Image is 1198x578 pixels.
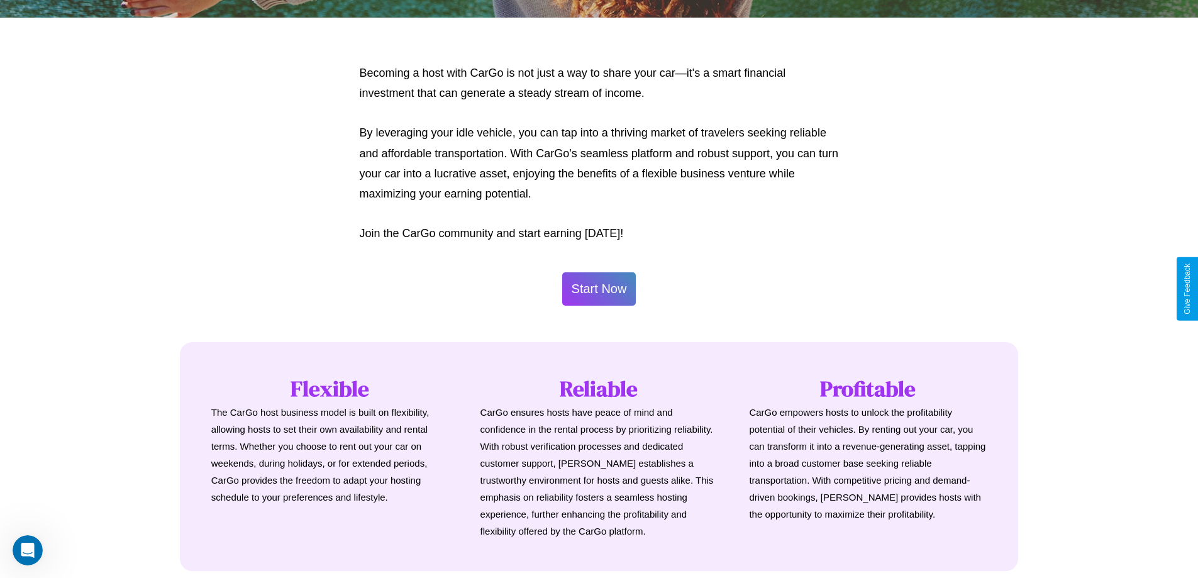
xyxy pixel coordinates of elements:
p: CarGo ensures hosts have peace of mind and confidence in the rental process by prioritizing relia... [480,404,718,540]
p: Join the CarGo community and start earning [DATE]! [360,223,839,243]
iframe: Intercom live chat [13,535,43,565]
h1: Profitable [749,374,987,404]
p: The CarGo host business model is built on flexibility, allowing hosts to set their own availabili... [211,404,449,506]
button: Start Now [562,272,636,306]
div: Give Feedback [1183,264,1192,314]
h1: Reliable [480,374,718,404]
p: CarGo empowers hosts to unlock the profitability potential of their vehicles. By renting out your... [749,404,987,523]
p: By leveraging your idle vehicle, you can tap into a thriving market of travelers seeking reliable... [360,123,839,204]
p: Becoming a host with CarGo is not just a way to share your car—it's a smart financial investment ... [360,63,839,104]
h1: Flexible [211,374,449,404]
